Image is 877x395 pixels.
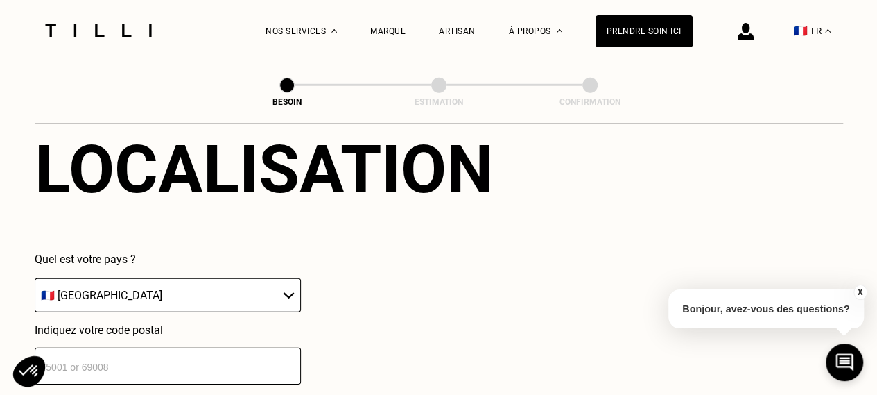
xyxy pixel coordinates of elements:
[35,323,301,337] p: Indiquez votre code postal
[794,24,808,37] span: 🇫🇷
[35,348,301,385] input: 75001 or 69008
[738,23,754,40] img: icône connexion
[40,24,157,37] img: Logo du service de couturière Tilli
[853,285,867,300] button: X
[370,97,508,107] div: Estimation
[825,29,831,33] img: menu déroulant
[557,29,562,33] img: Menu déroulant à propos
[35,253,301,266] p: Quel est votre pays ?
[439,26,476,36] a: Artisan
[521,97,659,107] div: Confirmation
[596,15,693,47] a: Prendre soin ici
[35,131,494,208] div: Localisation
[370,26,406,36] a: Marque
[668,289,864,328] p: Bonjour, avez-vous des questions?
[331,29,337,33] img: Menu déroulant
[218,97,356,107] div: Besoin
